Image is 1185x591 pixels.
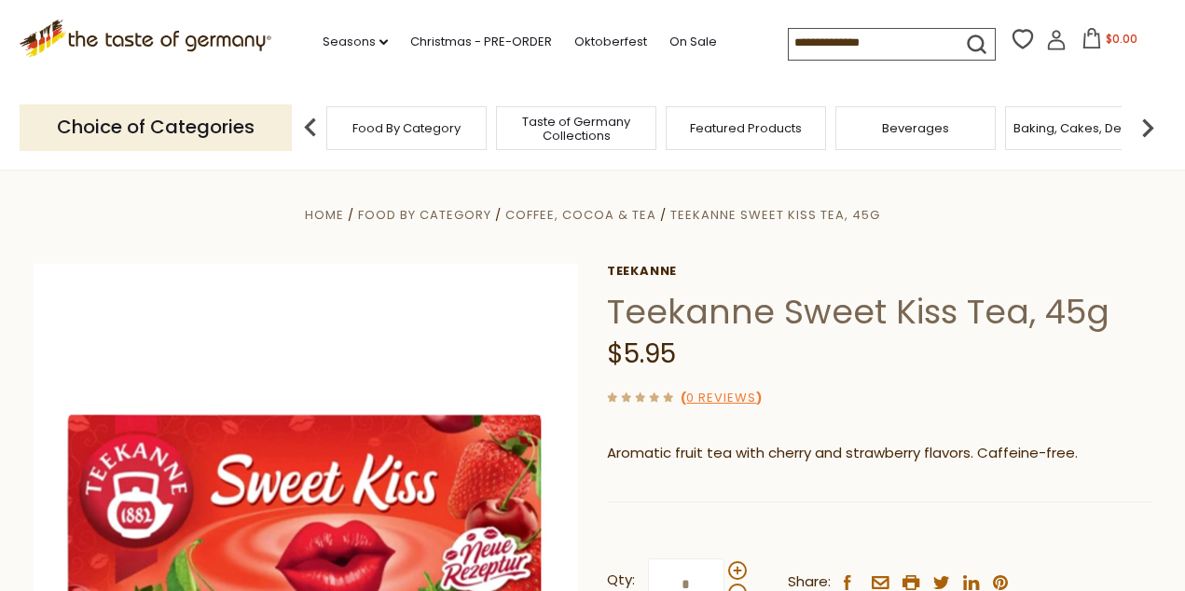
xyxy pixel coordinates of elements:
[358,206,491,224] a: Food By Category
[352,121,461,135] a: Food By Category
[607,442,1152,465] p: Aromatic fruit tea with cherry and strawberry flavors. Caffeine-free.
[681,389,762,406] span: ( )
[607,336,676,372] span: $5.95
[574,32,647,52] a: Oktoberfest
[1129,109,1166,146] img: next arrow
[669,32,717,52] a: On Sale
[323,32,388,52] a: Seasons
[1070,28,1150,56] button: $0.00
[670,206,880,224] a: Teekanne Sweet Kiss Tea, 45g
[20,104,292,150] p: Choice of Categories
[1013,121,1158,135] a: Baking, Cakes, Desserts
[502,115,651,143] a: Taste of Germany Collections
[410,32,552,52] a: Christmas - PRE-ORDER
[607,291,1152,333] h1: Teekanne Sweet Kiss Tea, 45g
[305,206,344,224] a: Home
[505,206,656,224] a: Coffee, Cocoa & Tea
[607,264,1152,279] a: Teekanne
[1106,31,1137,47] span: $0.00
[882,121,949,135] a: Beverages
[690,121,802,135] a: Featured Products
[686,389,756,408] a: 0 Reviews
[292,109,329,146] img: previous arrow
